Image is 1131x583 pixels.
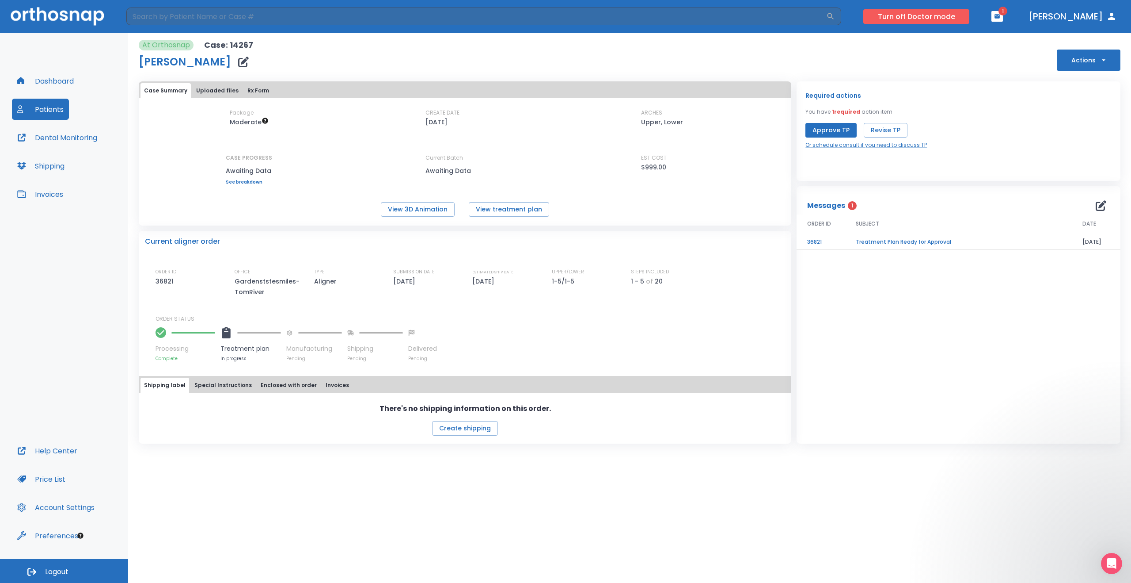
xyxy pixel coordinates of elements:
span: 1 required [832,108,860,115]
p: 1-5/1-5 [552,276,577,287]
td: 36821 [797,234,845,250]
a: See breakdown [226,180,272,185]
p: UPPER/LOWER [552,268,584,276]
span: Messages [73,298,104,304]
button: View treatment plan [469,202,549,217]
p: Current aligner order [145,236,220,247]
p: ORDER ID [156,268,176,276]
p: 36821 [156,276,177,287]
p: of [646,276,653,287]
div: tabs [140,378,789,393]
div: 🦷 Orthosnap Pricing Explained [13,239,164,256]
p: Manufacturing [286,344,342,353]
p: Awaiting Data [226,165,272,176]
button: Rx Form [244,83,273,98]
p: OFFICE [235,268,250,276]
img: Orthosnap [11,7,104,25]
button: Invoices [322,378,353,393]
iframe: Intercom live chat [1101,553,1122,574]
p: Pending [347,355,403,362]
button: Approve TP [805,123,857,138]
p: Complete [156,355,215,362]
button: Preferences [12,525,83,546]
p: Processing [156,344,215,353]
p: Package [230,109,254,117]
div: Dental Monitoring®: What it is and why we're partnering with them [18,217,148,236]
div: Orthosnap Package Pricing [18,259,148,268]
button: Messages [59,276,118,311]
p: CASE PROGRESS [226,154,272,162]
p: ESTIMATED SHIP DATE [472,268,513,276]
button: [PERSON_NAME] [1025,8,1120,24]
td: Treatment Plan Ready for Approval [845,234,1072,250]
div: Close [152,14,168,30]
p: SUBMISSION DATE [393,268,435,276]
button: Dental Monitoring [12,127,102,148]
img: Profile image for Ma [120,14,138,32]
p: At Orthosnap [142,40,190,50]
p: Treatment plan [220,344,281,353]
button: Patients [12,99,69,120]
span: 1 [998,7,1007,15]
p: [DATE] [393,276,418,287]
p: Aligner [314,276,340,287]
p: CREATE DATE [425,109,459,117]
div: How To Submit a New Case [18,201,148,210]
div: How To Submit a New Case [13,197,164,214]
span: Home [19,298,39,304]
p: [DATE] [472,276,497,287]
button: Uploaded files [193,83,242,98]
span: Logout [45,567,68,577]
div: Tooltip anchor [76,532,84,540]
p: ARCHES [641,109,662,117]
p: How can we help you? [18,93,159,123]
a: Or schedule consult if you need to discuss TP [805,141,927,149]
span: Up to 20 Steps (40 aligners) [230,118,269,127]
span: Help [140,298,154,304]
span: ORDER ID [807,220,831,228]
p: Hi [PERSON_NAME] 👋 [18,63,159,93]
button: Invoices [12,184,68,205]
p: Required actions [805,90,861,101]
button: Revise TP [864,123,907,138]
div: Send us a messageWe'll be back online [DATE] [9,134,168,168]
button: Help Center [12,440,83,461]
h1: [PERSON_NAME] [139,57,231,67]
span: 1 [848,201,857,210]
p: Delivered [408,344,437,353]
button: Turn off Doctor mode [863,9,969,24]
p: STEPS INCLUDED [631,268,669,276]
span: DATE [1082,220,1096,228]
p: Shipping [347,344,403,353]
div: Orthosnap Package Pricing [13,256,164,272]
button: Account Settings [12,497,100,518]
button: Create shipping [432,421,498,436]
div: tabs [140,83,789,98]
p: Messages [807,200,845,211]
p: [DATE] [425,117,448,127]
button: Enclosed with order [257,378,320,393]
button: Help [118,276,177,311]
p: Gardenststesmiles-TomRiver [235,276,310,297]
div: Dental Monitoring®: What it is and why we're partnering with them [13,214,164,239]
button: Price List [12,468,71,490]
td: [DATE] [1072,234,1120,250]
button: Case Summary [140,83,191,98]
button: View 3D Animation [381,202,455,217]
div: We'll be back online [DATE] [18,151,148,160]
p: Pending [286,355,342,362]
p: 20 [655,276,663,287]
p: Case: 14267 [204,40,253,50]
img: logo [18,17,99,31]
p: Current Batch [425,154,505,162]
a: Dashboard [12,70,79,92]
p: 1 - 5 [631,276,644,287]
span: SUBJECT [856,220,879,228]
input: Search by Patient Name or Case # [126,8,826,25]
p: There's no shipping information on this order. [380,403,551,414]
button: Special Instructions [191,378,255,393]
